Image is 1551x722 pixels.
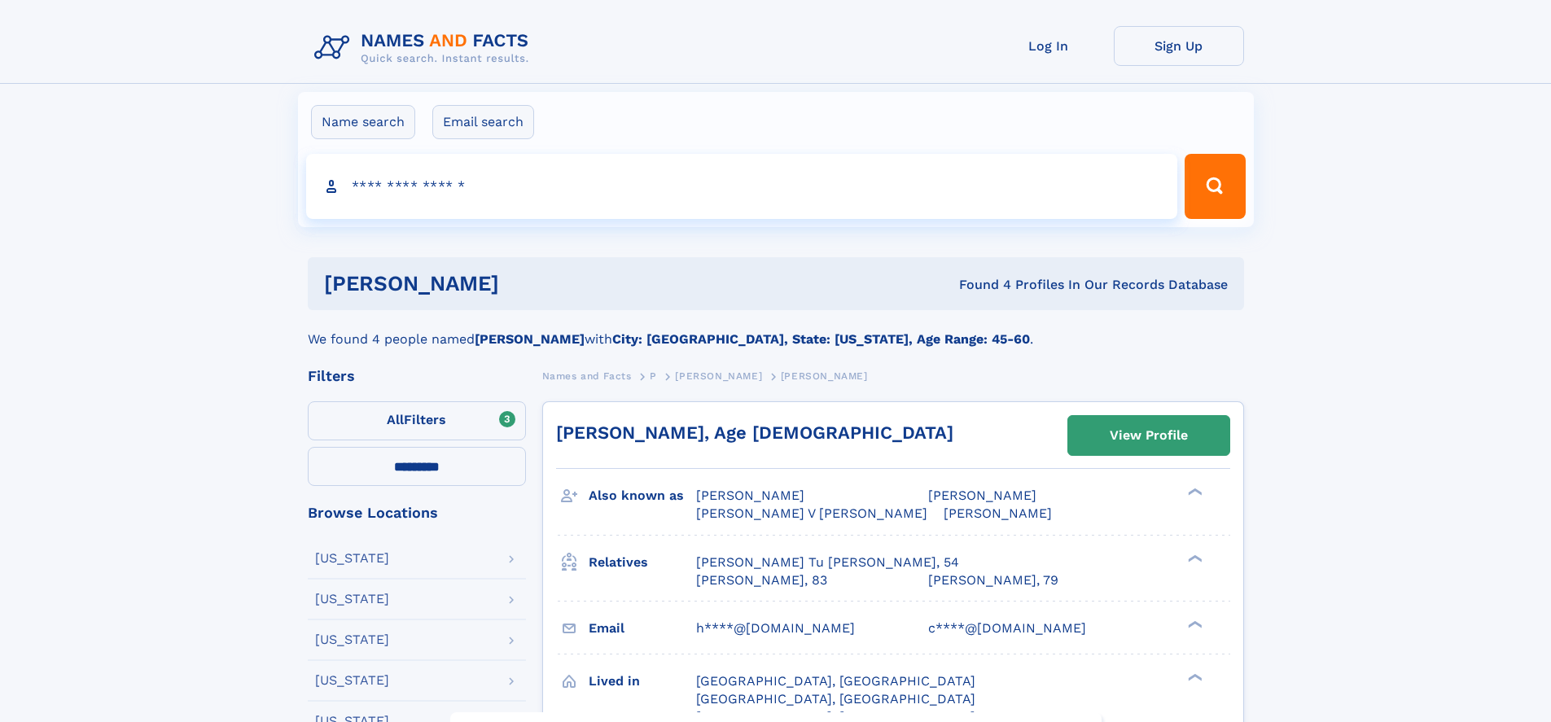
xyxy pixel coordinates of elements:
[542,365,632,386] a: Names and Facts
[311,105,415,139] label: Name search
[1184,487,1203,497] div: ❯
[589,667,696,695] h3: Lived in
[696,505,927,521] span: [PERSON_NAME] V [PERSON_NAME]
[696,554,959,571] a: [PERSON_NAME] Tu [PERSON_NAME], 54
[984,26,1114,66] a: Log In
[696,673,975,689] span: [GEOGRAPHIC_DATA], [GEOGRAPHIC_DATA]
[1185,154,1245,219] button: Search Button
[650,370,657,382] span: P
[650,365,657,386] a: P
[589,549,696,576] h3: Relatives
[944,505,1052,521] span: [PERSON_NAME]
[387,412,404,427] span: All
[696,691,975,707] span: [GEOGRAPHIC_DATA], [GEOGRAPHIC_DATA]
[315,633,389,646] div: [US_STATE]
[308,26,542,70] img: Logo Names and Facts
[589,615,696,642] h3: Email
[475,331,585,347] b: [PERSON_NAME]
[675,365,762,386] a: [PERSON_NAME]
[696,571,827,589] a: [PERSON_NAME], 83
[308,401,526,440] label: Filters
[308,310,1244,349] div: We found 4 people named with .
[308,505,526,520] div: Browse Locations
[324,273,729,294] h1: [PERSON_NAME]
[696,488,804,503] span: [PERSON_NAME]
[1184,619,1203,629] div: ❯
[315,593,389,606] div: [US_STATE]
[315,674,389,687] div: [US_STATE]
[612,331,1030,347] b: City: [GEOGRAPHIC_DATA], State: [US_STATE], Age Range: 45-60
[1068,416,1229,455] a: View Profile
[729,276,1228,294] div: Found 4 Profiles In Our Records Database
[306,154,1178,219] input: search input
[1114,26,1244,66] a: Sign Up
[589,482,696,510] h3: Also known as
[315,552,389,565] div: [US_STATE]
[1110,417,1188,454] div: View Profile
[781,370,868,382] span: [PERSON_NAME]
[675,370,762,382] span: [PERSON_NAME]
[432,105,534,139] label: Email search
[1184,553,1203,563] div: ❯
[556,422,953,443] a: [PERSON_NAME], Age [DEMOGRAPHIC_DATA]
[308,369,526,383] div: Filters
[1184,672,1203,682] div: ❯
[928,571,1058,589] a: [PERSON_NAME], 79
[928,488,1036,503] span: [PERSON_NAME]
